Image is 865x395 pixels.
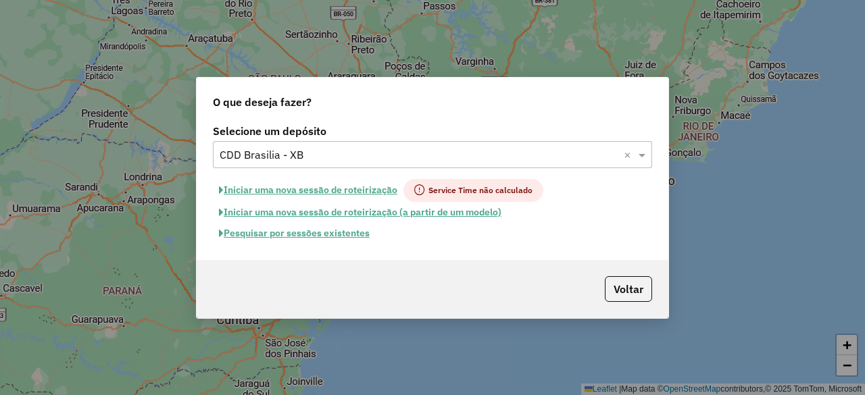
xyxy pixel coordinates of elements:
[213,94,312,110] span: O que deseja fazer?
[213,123,652,139] label: Selecione um depósito
[213,202,508,223] button: Iniciar uma nova sessão de roteirização (a partir de um modelo)
[624,147,635,163] span: Clear all
[605,276,652,302] button: Voltar
[403,179,543,202] span: Service Time não calculado
[213,223,376,244] button: Pesquisar por sessões existentes
[213,179,403,202] button: Iniciar uma nova sessão de roteirização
